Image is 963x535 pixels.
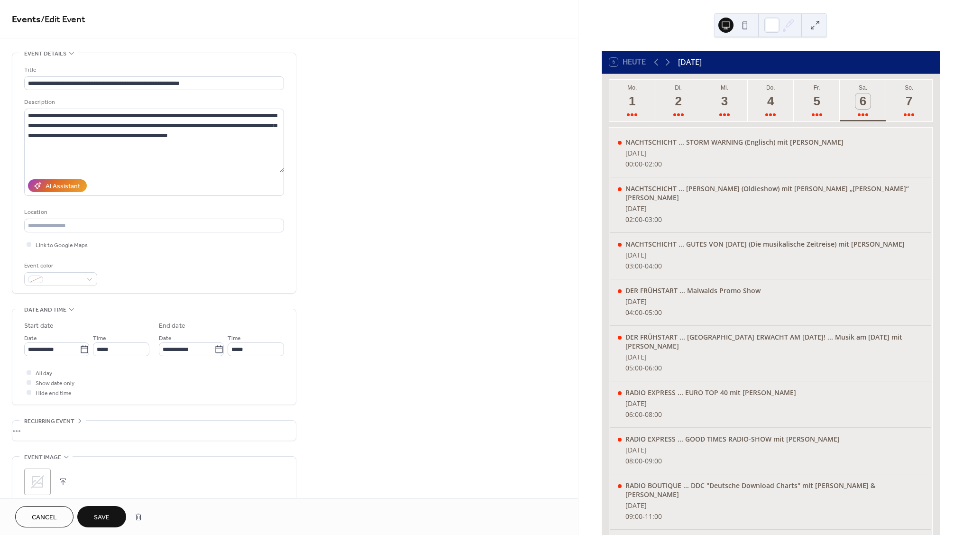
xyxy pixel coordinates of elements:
span: - [642,456,645,465]
span: Show date only [36,378,74,388]
span: All day [36,369,52,378]
button: AI Assistant [28,179,87,192]
div: Location [24,207,282,217]
span: Date and time [24,305,66,315]
span: Cancel [32,513,57,523]
span: - [642,215,645,224]
span: 04:00 [625,308,642,317]
a: Events [12,10,41,29]
span: 06:00 [645,363,662,372]
span: - [642,410,645,419]
span: Recurring event [24,416,74,426]
span: Date [159,333,172,343]
span: 00:00 [625,159,642,168]
span: Event image [24,452,61,462]
span: 04:00 [645,261,662,270]
div: [DATE] [625,250,905,259]
div: Event color [24,261,95,271]
span: Event details [24,49,66,59]
span: 06:00 [625,410,642,419]
div: NACHTSCHICHT ... [PERSON_NAME] (Oldieshow) mit [PERSON_NAME] „[PERSON_NAME]“ [PERSON_NAME] [625,184,923,202]
button: Sa.6 [840,80,886,121]
span: Time [93,333,106,343]
div: Start date [24,321,54,331]
div: 7 [901,93,917,109]
span: - [642,159,645,168]
div: Do. [751,84,791,91]
div: [DATE] [625,352,923,361]
button: Mo.1 [609,80,655,121]
span: - [642,308,645,317]
div: NACHTSCHICHT ... GUTES VON [DATE] (Die musikalische Zeitreise) mit [PERSON_NAME] [625,240,905,249]
span: 11:00 [645,512,662,521]
div: ; [24,469,51,495]
button: Di.2 [655,80,701,121]
div: 3 [717,93,733,109]
span: Save [94,513,110,523]
div: [DATE] [625,204,923,213]
div: 4 [763,93,779,109]
span: 05:00 [625,363,642,372]
div: DER FRÜHSTART ... [GEOGRAPHIC_DATA] ERWACHT AM [DATE]! ... Musik am [DATE] mit [PERSON_NAME] [625,332,923,351]
div: 2 [670,93,686,109]
button: Mi.3 [701,80,747,121]
div: ••• [12,421,296,441]
div: [DATE] [625,399,796,408]
span: 09:00 [645,456,662,465]
div: 1 [624,93,640,109]
div: RADIO BOUTIQUE ... DDC "Deutsche Download Charts" mit [PERSON_NAME] & [PERSON_NAME] [625,481,923,499]
div: Mi. [704,84,744,91]
span: Time [228,333,241,343]
div: Title [24,65,282,75]
div: Description [24,97,282,107]
span: - [642,261,645,270]
span: 09:00 [625,512,642,521]
div: 6 [855,93,871,109]
span: 08:00 [645,410,662,419]
button: Do.4 [748,80,794,121]
span: 03:00 [645,215,662,224]
button: So.7 [886,80,932,121]
div: So. [889,84,929,91]
div: DER FRÜHSTART ... Maiwalds Promo Show [625,286,761,295]
span: Date [24,333,37,343]
div: Fr. [797,84,837,91]
span: 02:00 [645,159,662,168]
div: RADIO EXPRESS ... GOOD TIMES RADIO-SHOW mit [PERSON_NAME] [625,434,840,443]
div: Mo. [612,84,652,91]
div: [DATE] [625,445,840,454]
div: NACHTSCHICHT ... STORM WARNING (Englisch) mit [PERSON_NAME] [625,138,844,147]
span: - [642,363,645,372]
span: Link to Google Maps [36,240,88,250]
span: - [642,512,645,521]
button: Save [77,506,126,527]
button: Cancel [15,506,73,527]
div: AI Assistant [46,182,80,192]
span: / Edit Event [41,10,85,29]
div: End date [159,321,185,331]
span: 08:00 [625,456,642,465]
span: Hide end time [36,388,72,398]
div: [DATE] [678,56,702,68]
div: RADIO EXPRESS ... EURO TOP 40 mit [PERSON_NAME] [625,388,796,397]
div: [DATE] [625,148,844,157]
span: 05:00 [645,308,662,317]
span: 03:00 [625,261,642,270]
span: 02:00 [625,215,642,224]
div: 5 [809,93,825,109]
button: Fr.5 [794,80,840,121]
div: [DATE] [625,297,761,306]
div: Di. [658,84,698,91]
div: Sa. [843,84,883,91]
div: [DATE] [625,501,923,510]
